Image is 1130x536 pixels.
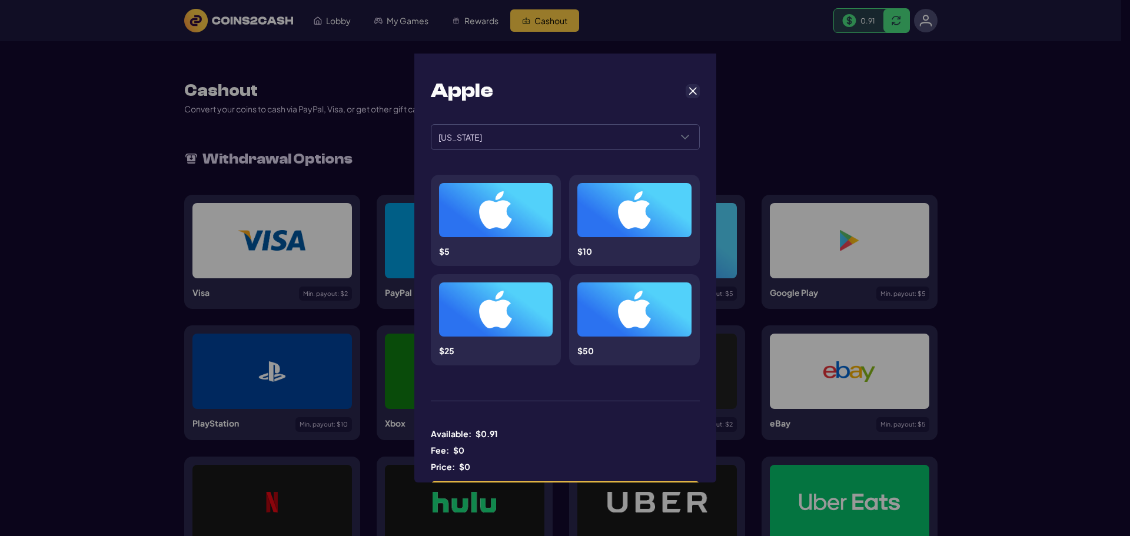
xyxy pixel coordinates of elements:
span: [US_STATE] [431,125,671,149]
img: Payment Method [618,191,651,229]
span: Price: [431,461,455,473]
img: Payment Method [479,191,512,229]
span: $ 0 [453,444,464,457]
span: $50 [577,345,594,356]
span: $ 0.91 [476,428,498,440]
span: Fee: [431,444,449,457]
button: Cancel [686,84,700,98]
span: Available: [431,428,471,440]
span: $25 [439,345,454,356]
img: Payment Method [479,291,512,328]
div: Select a Country [671,125,699,149]
span: $0 [459,461,470,473]
span: $5 [439,246,450,257]
h1: Apple [431,78,493,104]
img: Payment Method [618,291,651,328]
span: $10 [577,246,592,257]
